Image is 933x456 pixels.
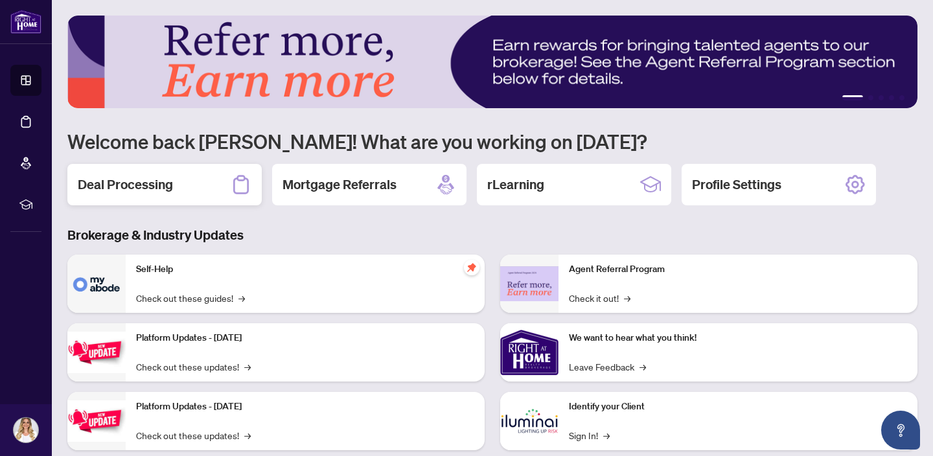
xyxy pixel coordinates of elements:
p: Agent Referral Program [569,262,907,277]
p: Platform Updates - [DATE] [136,331,474,345]
button: 1 [842,95,863,100]
button: Open asap [881,411,920,450]
img: Platform Updates - July 21, 2025 [67,332,126,372]
button: 5 [899,95,904,100]
span: → [244,359,251,374]
h2: Mortgage Referrals [282,176,397,194]
img: Profile Icon [14,418,38,442]
a: Leave Feedback→ [569,359,646,374]
a: Check it out!→ [569,291,630,305]
a: Sign In!→ [569,428,610,442]
button: 3 [879,95,884,100]
span: → [624,291,630,305]
h1: Welcome back [PERSON_NAME]! What are you working on [DATE]? [67,129,917,154]
span: → [603,428,610,442]
img: logo [10,10,41,34]
h2: rLearning [487,176,544,194]
span: pushpin [464,260,479,275]
p: Self-Help [136,262,474,277]
img: Self-Help [67,255,126,313]
img: Agent Referral Program [500,266,559,302]
p: Platform Updates - [DATE] [136,400,474,414]
h2: Deal Processing [78,176,173,194]
span: → [244,428,251,442]
a: Check out these updates!→ [136,359,251,374]
button: 4 [889,95,894,100]
img: Identify your Client [500,392,559,450]
a: Check out these guides!→ [136,291,245,305]
p: Identify your Client [569,400,907,414]
img: Slide 0 [67,16,917,108]
img: Platform Updates - July 8, 2025 [67,400,126,441]
p: We want to hear what you think! [569,331,907,345]
button: 2 [868,95,873,100]
span: → [639,359,646,374]
h3: Brokerage & Industry Updates [67,226,917,244]
a: Check out these updates!→ [136,428,251,442]
img: We want to hear what you think! [500,323,559,382]
span: → [238,291,245,305]
h2: Profile Settings [692,176,781,194]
